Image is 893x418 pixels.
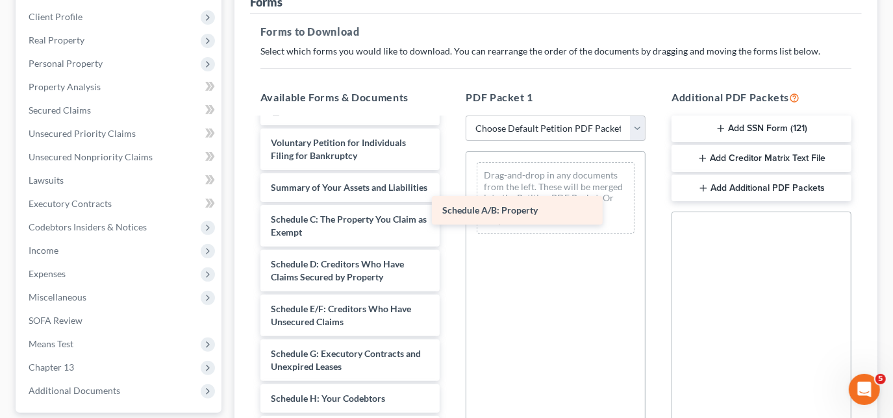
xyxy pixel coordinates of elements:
[271,182,427,193] span: Summary of Your Assets and Liabilities
[29,104,91,116] span: Secured Claims
[18,122,221,145] a: Unsecured Priority Claims
[672,116,851,143] button: Add SSN Form (121)
[477,162,635,234] div: Drag-and-drop in any documents from the left. These will be merged into the Petition PDF Packet. ...
[18,169,221,192] a: Lawsuits
[29,151,153,162] span: Unsecured Nonpriority Claims
[466,90,646,105] h5: PDF Packet 1
[29,291,86,302] span: Miscellaneous
[29,175,64,186] span: Lawsuits
[29,221,147,232] span: Codebtors Insiders & Notices
[271,348,421,372] span: Schedule G: Executory Contracts and Unexpired Leases
[29,362,74,373] span: Chapter 13
[18,75,221,99] a: Property Analysis
[29,81,101,92] span: Property Analysis
[29,338,73,349] span: Means Test
[29,268,66,279] span: Expenses
[875,374,886,384] span: 5
[29,58,103,69] span: Personal Property
[849,374,880,405] iframe: Intercom live chat
[18,309,221,332] a: SOFA Review
[29,11,82,22] span: Client Profile
[29,128,136,139] span: Unsecured Priority Claims
[29,34,84,45] span: Real Property
[284,105,378,116] span: Installments Fee Sheets
[271,258,404,282] span: Schedule D: Creditors Who Have Claims Secured by Property
[18,192,221,215] a: Executory Contracts
[672,175,851,202] button: Add Additional PDF Packets
[271,303,411,327] span: Schedule E/F: Creditors Who Have Unsecured Claims
[672,145,851,172] button: Add Creditor Matrix Text File
[442,204,538,215] span: Schedule A/B: Property
[18,145,221,169] a: Unsecured Nonpriority Claims
[260,90,440,105] h5: Available Forms & Documents
[271,393,385,404] span: Schedule H: Your Codebtors
[271,137,406,161] span: Voluntary Petition for Individuals Filing for Bankruptcy
[29,245,58,256] span: Income
[18,99,221,122] a: Secured Claims
[29,315,82,326] span: SOFA Review
[672,90,851,105] h5: Additional PDF Packets
[271,214,427,238] span: Schedule C: The Property You Claim as Exempt
[260,45,851,58] p: Select which forms you would like to download. You can rearrange the order of the documents by dr...
[29,198,112,209] span: Executory Contracts
[29,385,120,396] span: Additional Documents
[260,24,851,40] h5: Forms to Download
